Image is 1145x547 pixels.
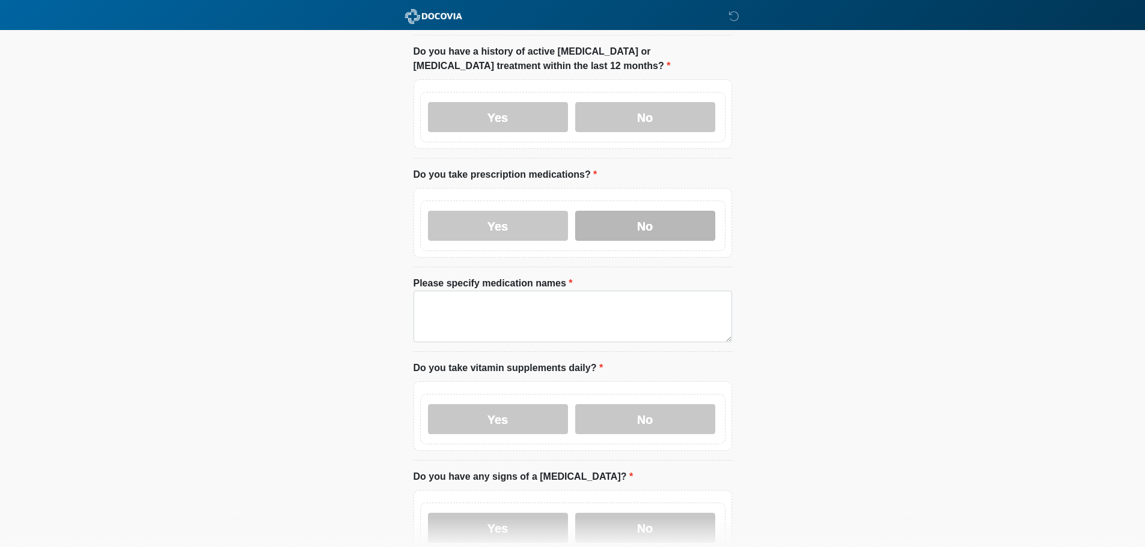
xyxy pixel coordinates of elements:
[575,211,715,241] label: No
[414,470,634,484] label: Do you have any signs of a [MEDICAL_DATA]?
[575,102,715,132] label: No
[428,404,568,434] label: Yes
[428,513,568,543] label: Yes
[414,44,732,73] label: Do you have a history of active [MEDICAL_DATA] or [MEDICAL_DATA] treatment within the last 12 mon...
[402,9,466,24] img: ABC Med Spa- GFEase Logo
[414,361,603,375] label: Do you take vitamin supplements daily?
[428,102,568,132] label: Yes
[575,513,715,543] label: No
[575,404,715,434] label: No
[428,211,568,241] label: Yes
[414,168,597,182] label: Do you take prescription medications?
[414,276,573,291] label: Please specify medication names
